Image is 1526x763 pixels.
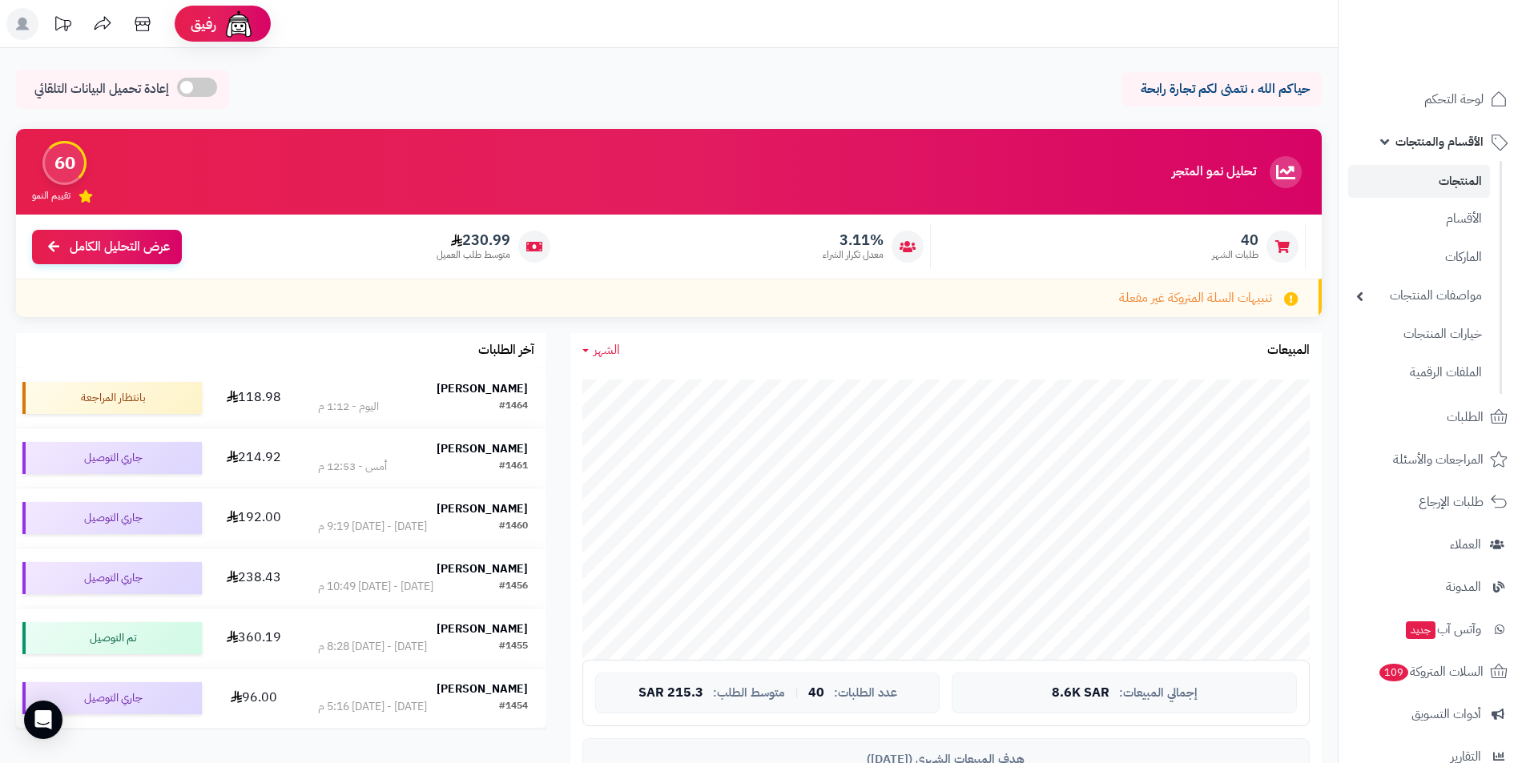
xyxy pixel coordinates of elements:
[1348,317,1490,351] a: خيارات المنتجات
[1404,618,1481,641] span: وآتس آب
[638,686,703,701] span: 215.3 SAR
[22,562,202,594] div: جاري التوصيل
[208,608,300,668] td: 360.19
[1172,165,1256,179] h3: تحليل نمو المتجر
[1267,343,1310,358] h3: المبيعات
[318,459,387,475] div: أمس - 12:53 م
[22,622,202,654] div: تم التوصيل
[1395,131,1484,153] span: الأقسام والمنتجات
[808,686,824,701] span: 40
[22,382,202,414] div: بانتظار المراجعة
[834,686,897,700] span: عدد الطلبات:
[1419,491,1484,513] span: طلبات الإرجاع
[499,399,528,415] div: #1464
[823,231,884,249] span: 3.11%
[1212,248,1258,262] span: طلبات الشهر
[437,380,528,397] strong: [PERSON_NAME]
[499,699,528,715] div: #1454
[1378,661,1484,683] span: السلات المتروكة
[478,343,534,358] h3: آخر الطلبات
[1424,88,1484,110] span: لوحة التحكم
[1348,695,1516,733] a: أدوات التسويق
[1348,568,1516,606] a: المدونة
[318,579,433,595] div: [DATE] - [DATE] 10:49 م
[1393,448,1484,471] span: المراجعات والأسئلة
[1348,355,1490,390] a: الملفات الرقمية
[1119,289,1272,307] span: تنبيهات السلة المتروكة غير مفعلة
[32,189,70,203] span: تقييم النمو
[499,519,528,535] div: #1460
[191,14,216,34] span: رفيق
[1348,202,1490,236] a: الأقسام
[208,428,300,488] td: 214.92
[208,488,300,548] td: 192.00
[208,368,300,428] td: 118.98
[1417,45,1511,78] img: logo-2.png
[1348,279,1490,313] a: مواصفات المنتجات
[1212,231,1258,249] span: 40
[22,502,202,534] div: جاري التوصيل
[32,230,182,264] a: عرض التحليل الكامل
[208,669,300,728] td: 96.00
[499,459,528,475] div: #1461
[223,8,255,40] img: ai-face.png
[437,440,528,457] strong: [PERSON_NAME]
[22,442,202,474] div: جاري التوصيل
[437,500,528,517] strong: [PERSON_NAME]
[318,519,427,535] div: [DATE] - [DATE] 9:19 م
[437,620,528,637] strong: [PERSON_NAME]
[318,639,427,655] div: [DATE] - [DATE] 8:28 م
[318,399,379,415] div: اليوم - 1:12 م
[437,681,528,697] strong: [PERSON_NAME]
[318,699,427,715] div: [DATE] - [DATE] 5:16 م
[1348,240,1490,275] a: الماركات
[70,238,170,256] span: عرض التحليل الكامل
[437,231,510,249] span: 230.99
[42,8,83,44] a: تحديثات المنصة
[1348,525,1516,564] a: العملاء
[1133,80,1310,98] p: حياكم الله ، نتمنى لكم تجارة رابحة
[1447,406,1484,428] span: الطلبات
[1348,653,1516,691] a: السلات المتروكة109
[1348,398,1516,436] a: الطلبات
[1348,440,1516,479] a: المراجعات والأسئلة
[823,248,884,262] span: معدل تكرار الشراء
[1450,533,1481,556] span: العملاء
[437,248,510,262] span: متوسط طلب العميل
[22,682,202,714] div: جاري التوصيل
[795,687,799,699] span: |
[1411,703,1481,725] span: أدوات التسويق
[24,701,62,739] div: Open Intercom Messenger
[1052,686,1109,701] span: 8.6K SAR
[499,639,528,655] div: #1455
[1379,664,1408,681] span: 109
[1348,165,1490,198] a: المنتجات
[1348,610,1516,649] a: وآتس آبجديد
[1406,621,1435,639] span: جديد
[713,686,785,700] span: متوسط الطلب:
[1446,576,1481,598] span: المدونة
[208,548,300,608] td: 238.43
[499,579,528,595] div: #1456
[1348,483,1516,521] a: طلبات الإرجاع
[1348,80,1516,118] a: لوحة التحكم
[582,341,620,359] a: الشهر
[1119,686,1198,700] span: إجمالي المبيعات:
[34,80,169,98] span: إعادة تحميل البيانات التلقائي
[594,340,620,359] span: الشهر
[437,560,528,577] strong: [PERSON_NAME]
